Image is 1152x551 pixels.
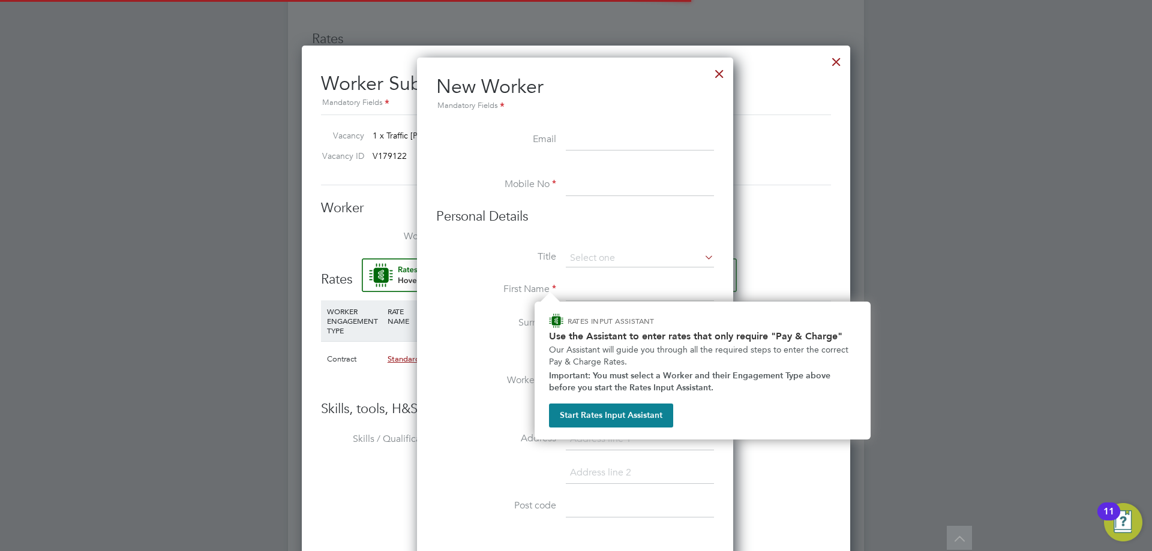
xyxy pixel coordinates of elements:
h3: Rates [321,258,831,288]
span: V179122 [373,150,407,161]
label: Vacancy ID [316,150,364,161]
input: Address line 1 [566,429,714,450]
label: Title [436,251,556,263]
p: Our Assistant will guide you through all the required steps to enter the correct Pay & Charge Rates. [549,344,856,368]
label: Address [436,432,556,445]
h3: Personal Details [436,208,714,225]
strong: Important: You must select a Worker and their Engagement Type above before you start the Rates In... [549,371,833,393]
label: Email [436,133,556,146]
label: Tools [321,492,441,505]
label: First Name [436,283,556,296]
div: 11 [1103,511,1114,527]
div: WORKER ENGAGEMENT TYPE [324,300,385,341]
h2: New Worker [436,74,714,113]
span: Standard [388,354,420,364]
button: Open Resource Center, 11 new notifications [1104,503,1142,541]
label: Surname [436,317,556,329]
label: Worker ID [436,374,556,387]
div: Mandatory Fields [321,97,831,110]
h2: Use the Assistant to enter rates that only require "Pay & Charge" [549,330,856,342]
span: 1 x Traffic [PERSON_NAME] (CPCS) (Zone 4) [373,130,539,141]
label: Post code [436,499,556,512]
div: Mandatory Fields [436,100,714,113]
div: How to input Rates that only require Pay & Charge [535,302,871,439]
label: Mobile No [436,178,556,191]
div: AGENCY MARKUP [707,300,767,332]
label: Skills / Qualifications [321,433,441,445]
div: Contract [324,342,385,377]
input: Select one [566,249,714,267]
label: Vacancy [316,130,364,141]
div: AGENCY CHARGE RATE [767,300,828,341]
label: Worker [321,230,441,243]
h2: Worker Submission [321,62,831,110]
button: Rate Assistant [362,258,737,292]
img: ENGAGE Assistant Icon [549,314,563,328]
h3: Worker [321,200,831,217]
p: RATES INPUT ASSISTANT [568,316,718,326]
button: Start Rates Input Assistant [549,404,673,427]
input: Address line 2 [566,462,714,484]
div: RATE NAME [385,300,465,332]
h3: Skills, tools, H&S [321,401,831,418]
